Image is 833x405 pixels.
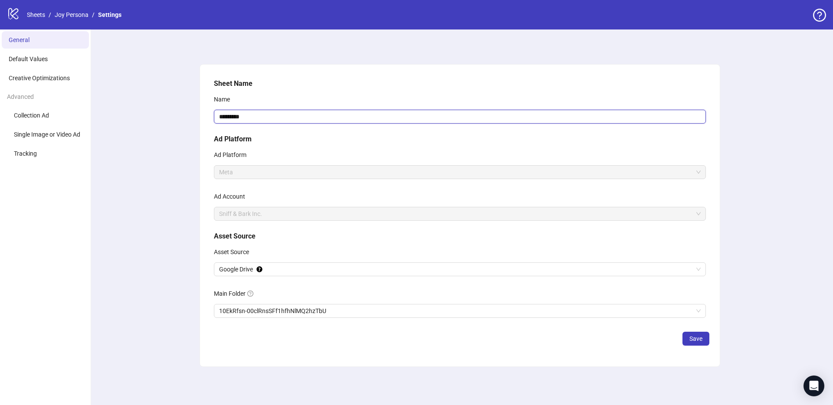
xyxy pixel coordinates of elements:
[219,263,701,276] span: Google Drive
[14,131,80,138] span: Single Image or Video Ad
[214,231,706,242] h5: Asset Source
[53,10,90,20] a: Joy Persona
[96,10,123,20] a: Settings
[813,9,826,22] span: question-circle
[682,332,709,346] button: Save
[219,207,701,220] span: Sniff & Bark Inc.
[219,304,701,317] span: 10EkRfsn-00clRnsSFf1hfhNlMQ2hzTbU
[214,287,259,300] label: Main Folder
[689,335,702,342] span: Save
[14,112,49,119] span: Collection Ad
[214,78,706,89] h5: Sheet Name
[256,265,263,273] div: Tooltip anchor
[803,376,824,396] div: Open Intercom Messenger
[214,134,706,144] h5: Ad Platform
[9,56,48,62] span: Default Values
[214,92,236,106] label: Name
[214,245,255,259] label: Asset Source
[9,36,30,43] span: General
[214,189,251,203] label: Ad Account
[25,10,47,20] a: Sheets
[214,148,252,162] label: Ad Platform
[92,10,95,20] li: /
[219,166,701,179] span: Meta
[49,10,51,20] li: /
[9,75,70,82] span: Creative Optimizations
[14,150,37,157] span: Tracking
[214,110,706,124] input: Name
[247,291,253,297] span: question-circle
